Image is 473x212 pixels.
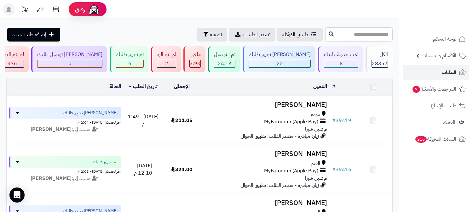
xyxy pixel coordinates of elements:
span: توصيل شبرا [305,174,327,182]
span: MyFatoorah (Apple Pay) [264,167,318,175]
div: 24069 [214,60,235,67]
span: القيم [311,160,320,167]
a: تم تجهيز طلبك 6 [108,46,150,72]
a: الإجمالي [174,83,190,90]
span: 22 [277,60,283,67]
a: #39419 [332,117,351,124]
span: 6 [128,60,131,67]
a: السلات المتروكة216 [403,131,469,147]
span: 0 [68,60,72,67]
span: تصفية [210,31,222,38]
div: تم تجهيز طلبك [116,51,144,58]
span: تصدير الطلبات [243,31,270,38]
h3: [PERSON_NAME] [204,199,327,207]
a: المراجعات والأسئلة7 [403,81,469,97]
div: مسند إلى: [4,126,126,133]
span: طلبات الإرجاع [431,101,456,110]
span: [DATE] - 12:10 م [134,162,152,177]
span: [PERSON_NAME] تجهيز طلبك [63,110,118,116]
a: ملغي 3.9K [182,46,207,72]
div: الكل [372,51,388,58]
span: 28357 [372,60,388,67]
div: [PERSON_NAME] توصيل طلبك [37,51,102,58]
a: لم يتم الرد 2 [150,46,182,72]
img: ai-face.png [88,3,100,16]
div: لم يتم الرد [157,51,176,58]
span: 7 [412,86,420,93]
span: # [332,166,336,173]
span: تم تجهيز طلبك [93,159,118,165]
span: توصيل شبرا [305,125,327,133]
span: رفيق [75,6,85,13]
a: إضافة طلب جديد [7,28,60,42]
span: 211.05 [171,117,193,124]
a: #39416 [332,166,351,173]
button: تصفية [197,28,227,42]
a: تم التوصيل 24.1K [207,46,241,72]
a: تمت جدولة طلبك 8 [317,46,364,72]
a: تصدير الطلبات [229,28,275,42]
h3: [PERSON_NAME] [204,101,327,109]
a: تاريخ الطلب [129,83,158,90]
span: إضافة طلب جديد [12,31,46,38]
strong: [PERSON_NAME] [31,175,72,182]
strong: [PERSON_NAME] [31,126,72,133]
span: # [332,117,336,124]
div: 6 [116,60,143,67]
a: [PERSON_NAME] توصيل طلبك 0 [30,46,108,72]
div: 2 [157,60,176,67]
img: logo-2.png [430,5,467,18]
span: زيارة مباشرة - مصدر الطلب: تطبيق الجوال [241,181,319,189]
div: Open Intercom Messenger [9,187,25,203]
div: 3874 [190,60,200,67]
a: [PERSON_NAME] تجهيز طلبك 22 [241,46,317,72]
span: الطلبات [442,68,456,77]
div: اخر تحديث: [DATE] - 2:05 م [9,168,121,174]
span: 2 [165,60,168,67]
span: طلباتي المُوكلة [282,31,308,38]
span: عودة [311,111,320,118]
a: العملاء [403,115,469,130]
div: [PERSON_NAME] تجهيز طلبك [249,51,311,58]
span: الأقسام والمنتجات [422,51,456,60]
a: لوحة التحكم [403,31,469,47]
a: طلبات الإرجاع [403,98,469,113]
a: الكل28357 [364,46,394,72]
a: الحالة [109,83,121,90]
div: اخر تحديث: [DATE] - 2:04 م [9,119,121,125]
span: 3.9K [190,60,200,67]
div: ملغي [189,51,201,58]
a: تحديثات المنصة [17,3,32,17]
span: 8 [340,60,343,67]
span: زيارة مباشرة - مصدر الطلب: تطبيق الجوال [241,132,319,140]
div: 22 [249,60,310,67]
a: الطلبات [403,65,469,80]
div: 376 [1,60,24,67]
a: # [332,83,335,90]
div: مسند إلى: [4,175,126,182]
span: السلات المتروكة [415,135,456,143]
div: تم التوصيل [214,51,235,58]
span: 376 [8,60,17,67]
span: MyFatoorah (Apple Pay) [264,118,318,126]
span: 24.1K [218,60,232,67]
span: 216 [415,136,427,143]
span: لوحة التحكم [433,35,456,43]
div: تمت جدولة طلبك [324,51,358,58]
span: 324.00 [171,166,193,173]
span: المراجعات والأسئلة [412,85,456,93]
a: العميل [313,83,327,90]
h3: [PERSON_NAME] [204,150,327,158]
div: 0 [37,60,102,67]
div: لم يتم الدفع [1,51,24,58]
span: العملاء [443,118,455,127]
div: 8 [324,60,358,67]
a: طلباتي المُوكلة [277,28,323,42]
span: [DATE] - 1:49 م [128,113,159,128]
